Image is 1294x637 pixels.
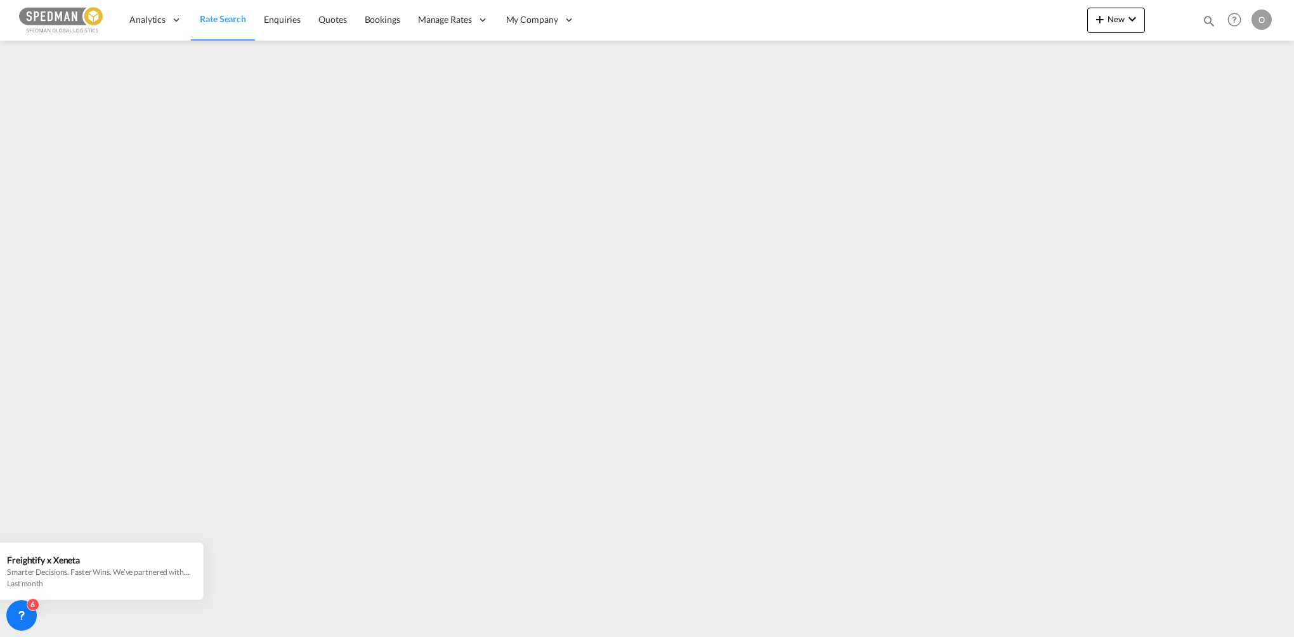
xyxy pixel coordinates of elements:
[200,13,246,24] span: Rate Search
[506,13,558,26] span: My Company
[1202,14,1216,28] md-icon: icon-magnify
[1252,10,1272,30] div: O
[1092,14,1140,24] span: New
[318,14,346,25] span: Quotes
[1087,8,1145,33] button: icon-plus 400-fgNewicon-chevron-down
[1224,9,1252,32] div: Help
[19,6,105,34] img: c12ca350ff1b11efb6b291369744d907.png
[1224,9,1245,30] span: Help
[1092,11,1108,27] md-icon: icon-plus 400-fg
[418,13,472,26] span: Manage Rates
[365,14,400,25] span: Bookings
[264,14,301,25] span: Enquiries
[1202,14,1216,33] div: icon-magnify
[1125,11,1140,27] md-icon: icon-chevron-down
[129,13,166,26] span: Analytics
